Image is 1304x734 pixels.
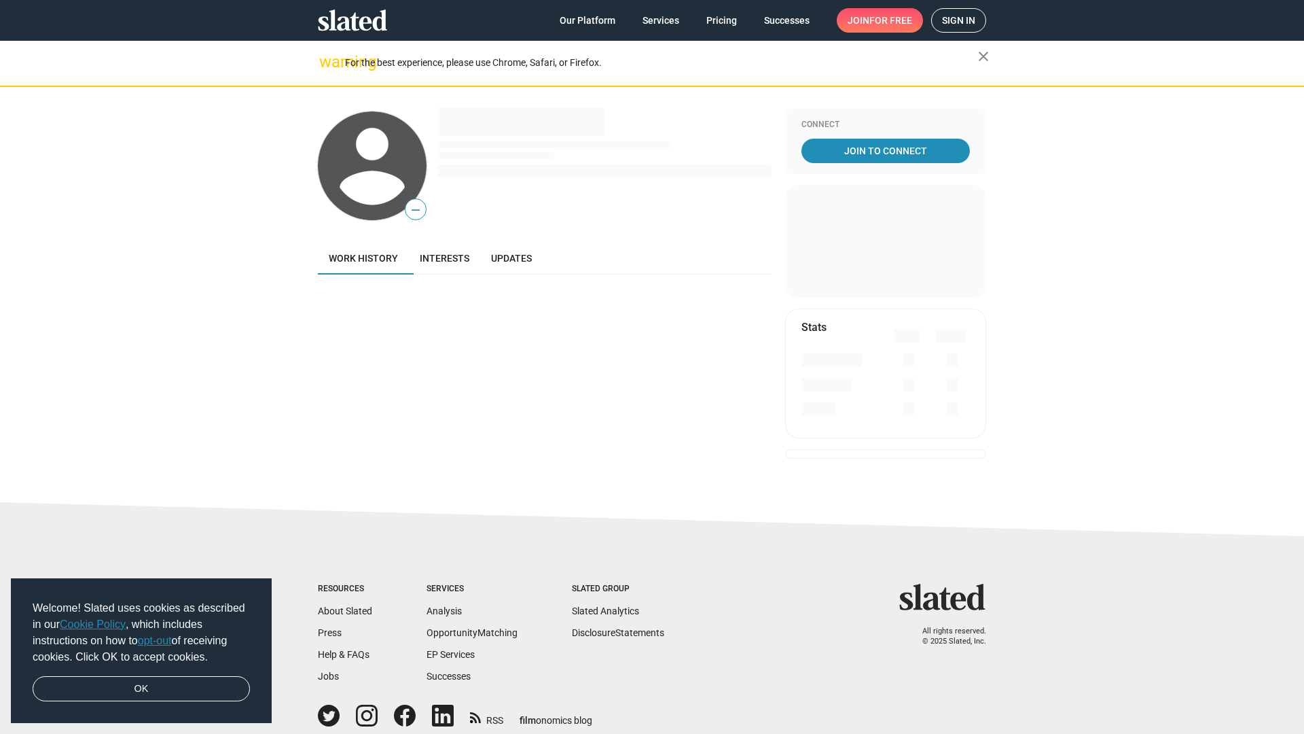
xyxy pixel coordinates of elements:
[801,120,970,130] div: Connect
[318,649,369,660] a: Help & FAQs
[480,242,543,275] a: Updates
[801,139,970,163] a: Join To Connect
[470,706,503,727] a: RSS
[848,8,912,33] span: Join
[329,253,398,264] span: Work history
[572,627,664,638] a: DisclosureStatements
[427,606,462,616] a: Analysis
[908,627,986,646] p: All rights reserved. © 2025 Slated, Inc.
[632,8,690,33] a: Services
[318,584,372,595] div: Resources
[869,8,912,33] span: for free
[60,618,126,630] a: Cookie Policy
[837,8,923,33] a: Joinfor free
[572,584,664,595] div: Slated Group
[427,649,475,660] a: EP Services
[318,627,342,638] a: Press
[801,320,827,334] mat-card-title: Stats
[405,201,426,219] span: —
[138,635,172,646] a: opt-out
[318,671,339,682] a: Jobs
[427,627,518,638] a: OpportunityMatching
[975,48,992,65] mat-icon: close
[318,242,409,275] a: Work history
[409,242,480,275] a: Interests
[642,8,679,33] span: Services
[560,8,615,33] span: Our Platform
[420,253,469,264] span: Interests
[345,54,978,72] div: For the best experience, please use Chrome, Safari, or Firefox.
[427,584,518,595] div: Services
[520,703,592,727] a: filmonomics blog
[520,715,536,726] span: film
[706,8,737,33] span: Pricing
[427,671,471,682] a: Successes
[764,8,810,33] span: Successes
[572,606,639,616] a: Slated Analytics
[753,8,820,33] a: Successes
[549,8,626,33] a: Our Platform
[942,9,975,32] span: Sign in
[33,600,250,665] span: Welcome! Slated uses cookies as described in our , which includes instructions on how to of recei...
[319,54,336,70] mat-icon: warning
[804,139,967,163] span: Join To Connect
[11,578,272,724] div: cookieconsent
[491,253,532,264] span: Updates
[318,606,372,616] a: About Slated
[695,8,748,33] a: Pricing
[33,676,250,702] a: dismiss cookie message
[931,8,986,33] a: Sign in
